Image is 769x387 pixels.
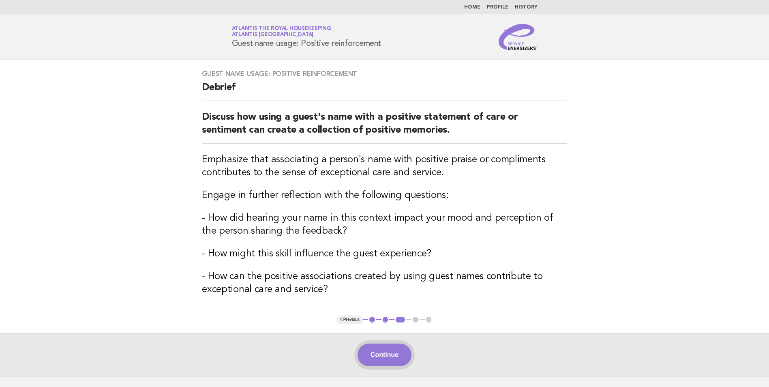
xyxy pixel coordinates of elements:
[336,316,363,324] button: < Previous
[202,270,567,296] h3: - How can the positive associations created by using guest names contribute to exceptional care a...
[202,247,567,260] h3: - How might this skill influence the guest experience?
[487,5,508,10] a: Profile
[202,111,567,144] h2: Discuss how using a guest's name with a positive statement of care or sentiment can create a coll...
[368,316,376,324] button: 1
[464,5,480,10] a: Home
[232,26,331,37] a: Atlantis the Royal HousekeepingAtlantis [GEOGRAPHIC_DATA]
[202,153,567,179] h3: Emphasize that associating a person's name with positive praise or compliments contributes to the...
[499,24,538,50] img: Service Energizers
[202,212,567,238] h3: - How did hearing your name in this context impact your mood and perception of the person sharing...
[202,70,567,78] h3: Guest name usage: Positive reinforcement
[381,316,390,324] button: 2
[394,316,406,324] button: 3
[202,81,567,101] h2: Debrief
[515,5,538,10] a: History
[232,32,314,38] span: Atlantis [GEOGRAPHIC_DATA]
[232,26,381,47] h1: Guest name usage: Positive reinforcement
[202,189,567,202] h3: Engage in further reflection with the following questions:
[358,344,411,366] button: Continue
